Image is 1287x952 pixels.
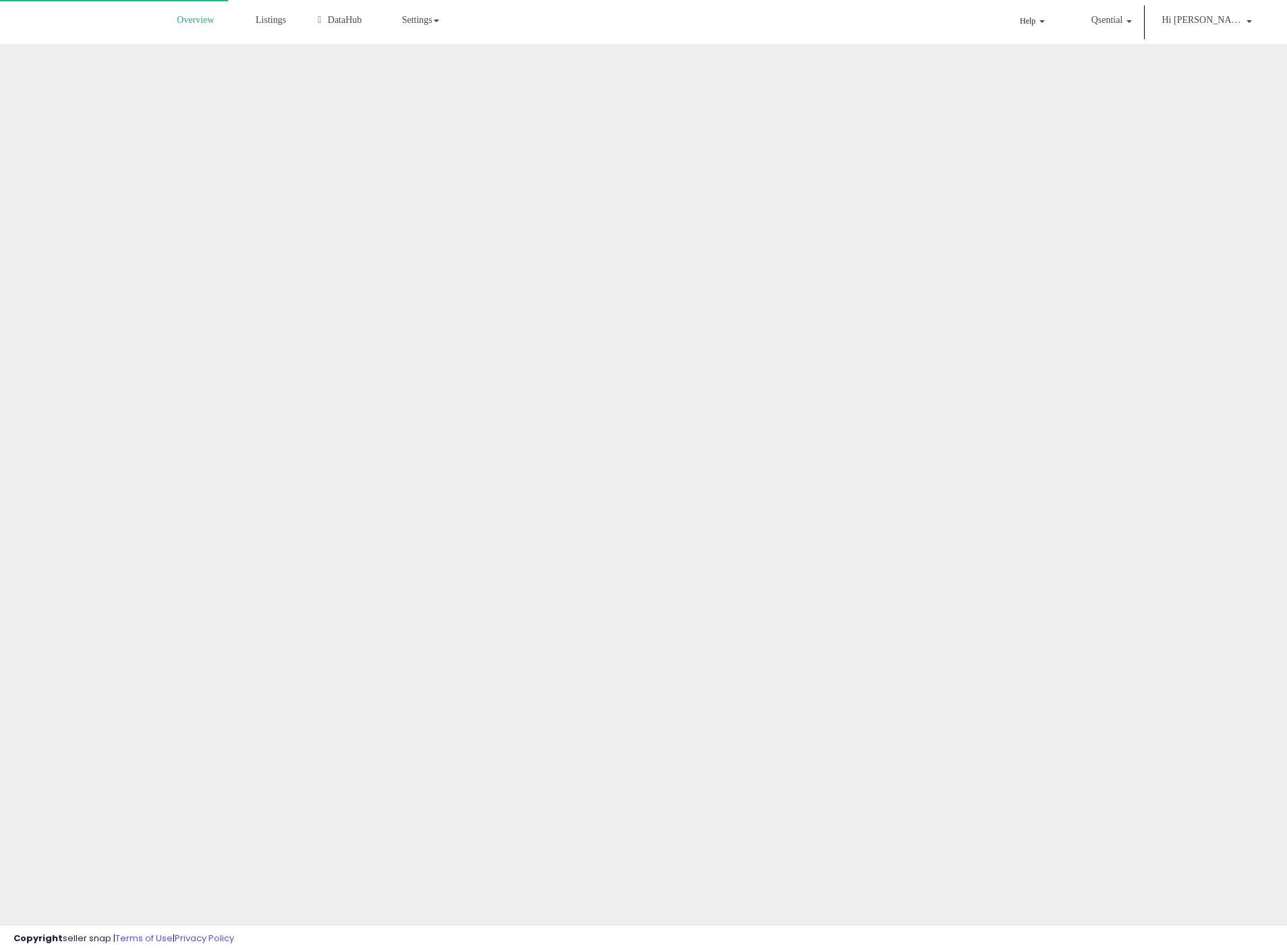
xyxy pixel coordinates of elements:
[993,16,1011,27] span: Help
[963,2,1034,44] a: Help
[1162,13,1242,27] span: Hi [PERSON_NAME]
[973,12,990,29] i: Get Help
[1073,13,1113,27] span: Qsential
[282,13,317,27] span: Listings
[185,13,229,27] span: Overview
[364,13,406,27] span: DataHub
[1144,13,1252,44] a: Hi [PERSON_NAME]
